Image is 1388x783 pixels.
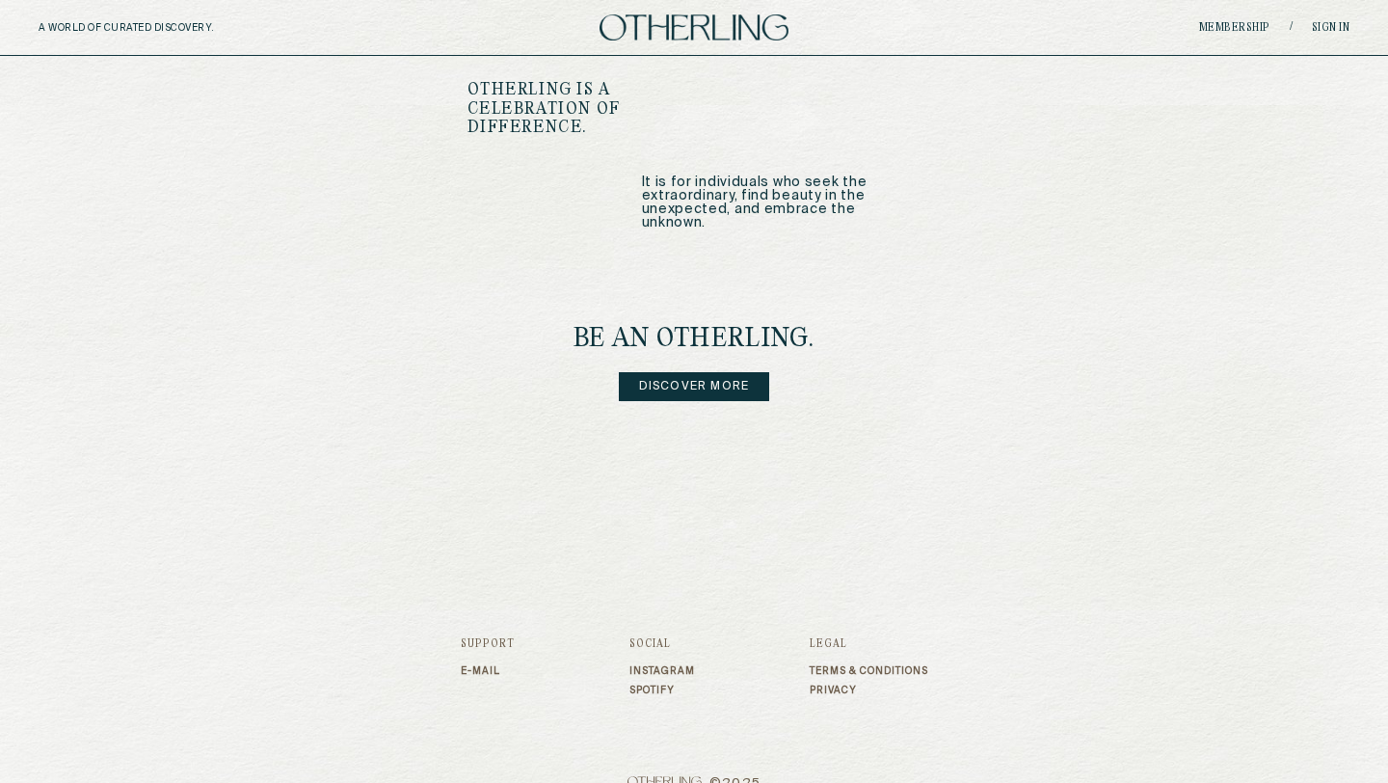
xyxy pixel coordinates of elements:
a: Terms & Conditions [810,665,928,677]
a: Spotify [629,685,695,696]
a: E-mail [461,665,515,677]
h3: Support [461,638,515,650]
h3: Social [629,638,695,650]
a: Membership [1199,22,1270,34]
p: It is for individuals who seek the extraordinary, find beauty in the unexpected, and embrace the ... [642,175,921,229]
a: Privacy [810,685,928,696]
h1: OTHERLING IS A CELEBRATION OF DIFFERENCE. [467,81,722,137]
a: Instagram [629,665,695,677]
a: Discover more [619,372,770,401]
span: / [1290,20,1293,35]
h3: Legal [810,638,928,650]
a: Sign in [1312,22,1350,34]
h5: A WORLD OF CURATED DISCOVERY. [39,22,298,34]
h4: be an Otherling. [574,326,814,353]
img: logo [600,14,788,40]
